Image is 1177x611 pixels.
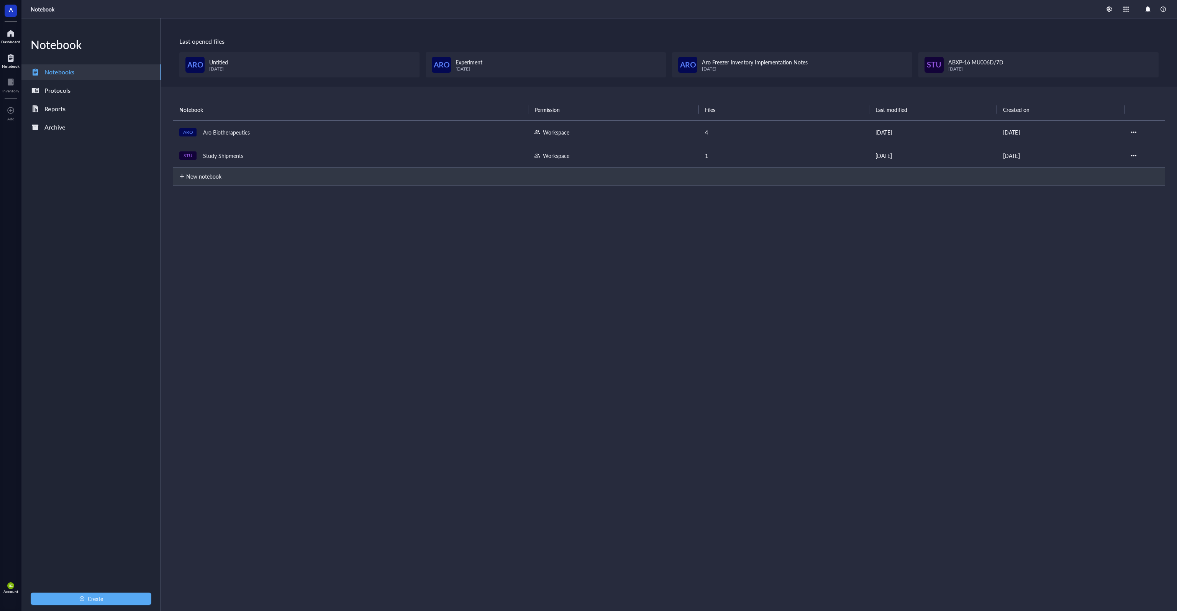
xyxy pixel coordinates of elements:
[7,117,15,121] div: Add
[21,83,161,98] a: Protocols
[31,6,54,13] a: Notebook
[2,52,20,69] a: Notebook
[88,596,103,602] span: Create
[209,66,228,72] div: [DATE]
[200,127,253,138] div: Aro Biotherapeutics
[699,99,869,120] th: Files
[179,37,1159,46] div: Last opened files
[200,150,247,161] div: Study Shipments
[21,64,161,80] a: Notebooks
[44,103,66,114] div: Reports
[528,99,699,120] th: Permission
[997,120,1125,144] td: [DATE]
[2,89,19,93] div: Inventory
[997,99,1125,120] th: Created on
[433,59,449,71] span: ARO
[456,58,482,66] span: Experiment
[173,99,528,120] th: Notebook
[2,76,19,93] a: Inventory
[44,67,74,77] div: Notebooks
[9,584,12,588] span: BG
[869,144,997,167] td: [DATE]
[543,128,569,136] div: Workspace
[702,66,808,72] div: [DATE]
[869,120,997,144] td: [DATE]
[1,39,20,44] div: Dashboard
[44,122,66,133] div: Archive
[543,151,569,160] div: Workspace
[869,99,997,120] th: Last modified
[44,85,70,96] div: Protocols
[699,144,869,167] td: 1
[680,59,696,71] span: ARO
[948,58,1003,66] span: ABXP-16 MU006D/7D
[927,59,941,71] span: STU
[186,172,221,181] div: New notebook
[2,64,20,69] div: Notebook
[3,589,18,594] div: Account
[1,27,20,44] a: Dashboard
[187,59,203,71] span: ARO
[456,66,482,72] div: [DATE]
[31,593,151,605] button: Create
[21,120,161,135] a: Archive
[702,58,808,66] span: Aro Freezer Inventory Implementation Notes
[9,5,13,15] span: A
[997,144,1125,167] td: [DATE]
[948,66,1003,72] div: [DATE]
[209,58,228,66] span: Untitled
[21,101,161,117] a: Reports
[699,120,869,144] td: 4
[21,37,161,52] div: Notebook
